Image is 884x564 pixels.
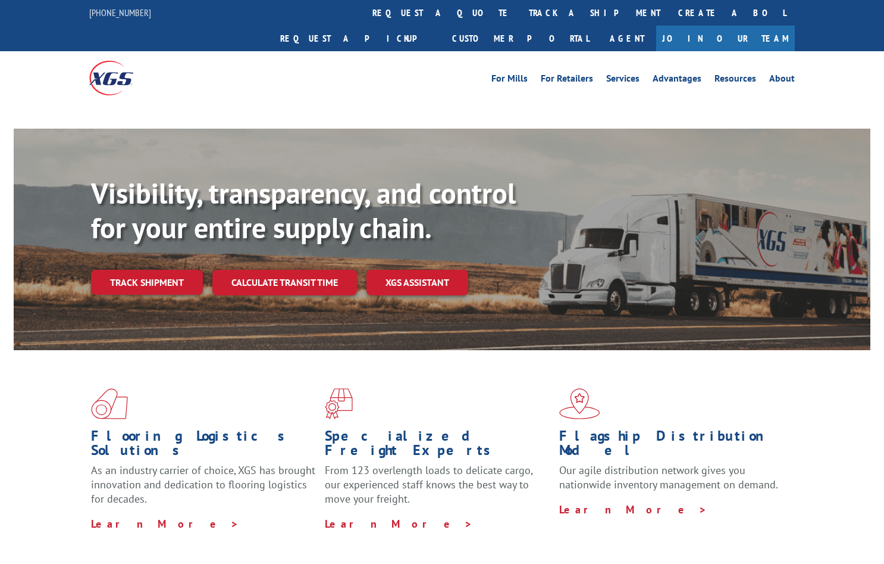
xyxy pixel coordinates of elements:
[212,270,357,295] a: Calculate transit time
[366,270,468,295] a: XGS ASSISTANT
[769,74,795,87] a: About
[559,503,707,516] a: Learn More >
[598,26,656,51] a: Agent
[559,429,784,463] h1: Flagship Distribution Model
[89,7,151,18] a: [PHONE_NUMBER]
[271,26,443,51] a: Request a pickup
[91,175,516,246] b: Visibility, transparency, and control for your entire supply chain.
[491,74,528,87] a: For Mills
[714,74,756,87] a: Resources
[325,463,550,516] p: From 123 overlength loads to delicate cargo, our experienced staff knows the best way to move you...
[653,74,701,87] a: Advantages
[91,388,128,419] img: xgs-icon-total-supply-chain-intelligence-red
[559,388,600,419] img: xgs-icon-flagship-distribution-model-red
[91,429,316,463] h1: Flooring Logistics Solutions
[606,74,640,87] a: Services
[325,517,473,531] a: Learn More >
[325,388,353,419] img: xgs-icon-focused-on-flooring-red
[91,517,239,531] a: Learn More >
[656,26,795,51] a: Join Our Team
[325,429,550,463] h1: Specialized Freight Experts
[559,463,778,491] span: Our agile distribution network gives you nationwide inventory management on demand.
[91,270,203,295] a: Track shipment
[91,463,315,506] span: As an industry carrier of choice, XGS has brought innovation and dedication to flooring logistics...
[443,26,598,51] a: Customer Portal
[541,74,593,87] a: For Retailers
